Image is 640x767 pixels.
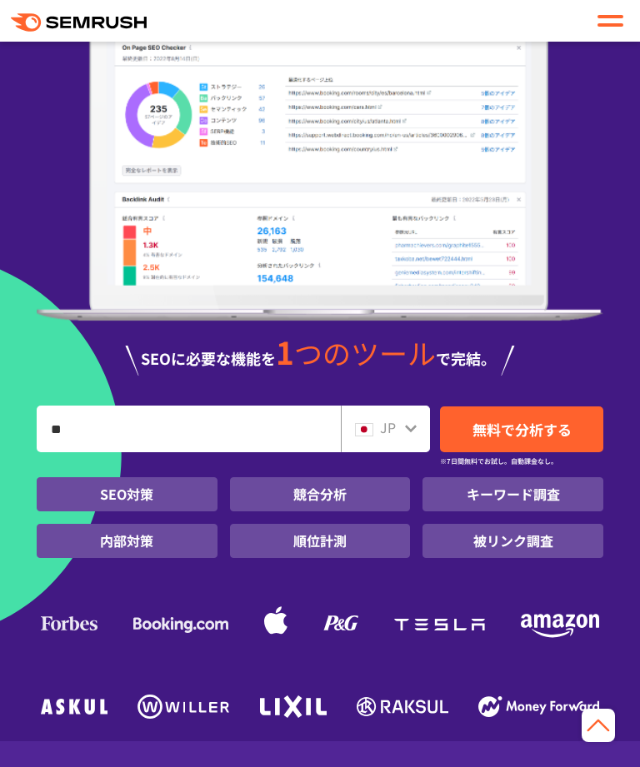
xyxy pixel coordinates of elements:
[230,477,411,511] li: 競合分析
[37,524,217,558] li: 内部対策
[294,332,436,373] span: つのツール
[380,417,396,437] span: JP
[436,347,496,369] span: で完結。
[230,524,411,558] li: 順位計測
[276,329,294,374] span: 1
[37,406,340,451] input: URL、キーワードを入力してください
[440,406,603,452] a: 無料で分析する
[422,477,603,511] li: キーワード調査
[37,338,603,376] div: SEOに必要な機能を
[472,419,572,440] span: 無料で分析する
[440,453,557,469] small: ※7日間無料でお試し。自動課金なし。
[422,524,603,558] li: 被リンク調査
[37,477,217,511] li: SEO対策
